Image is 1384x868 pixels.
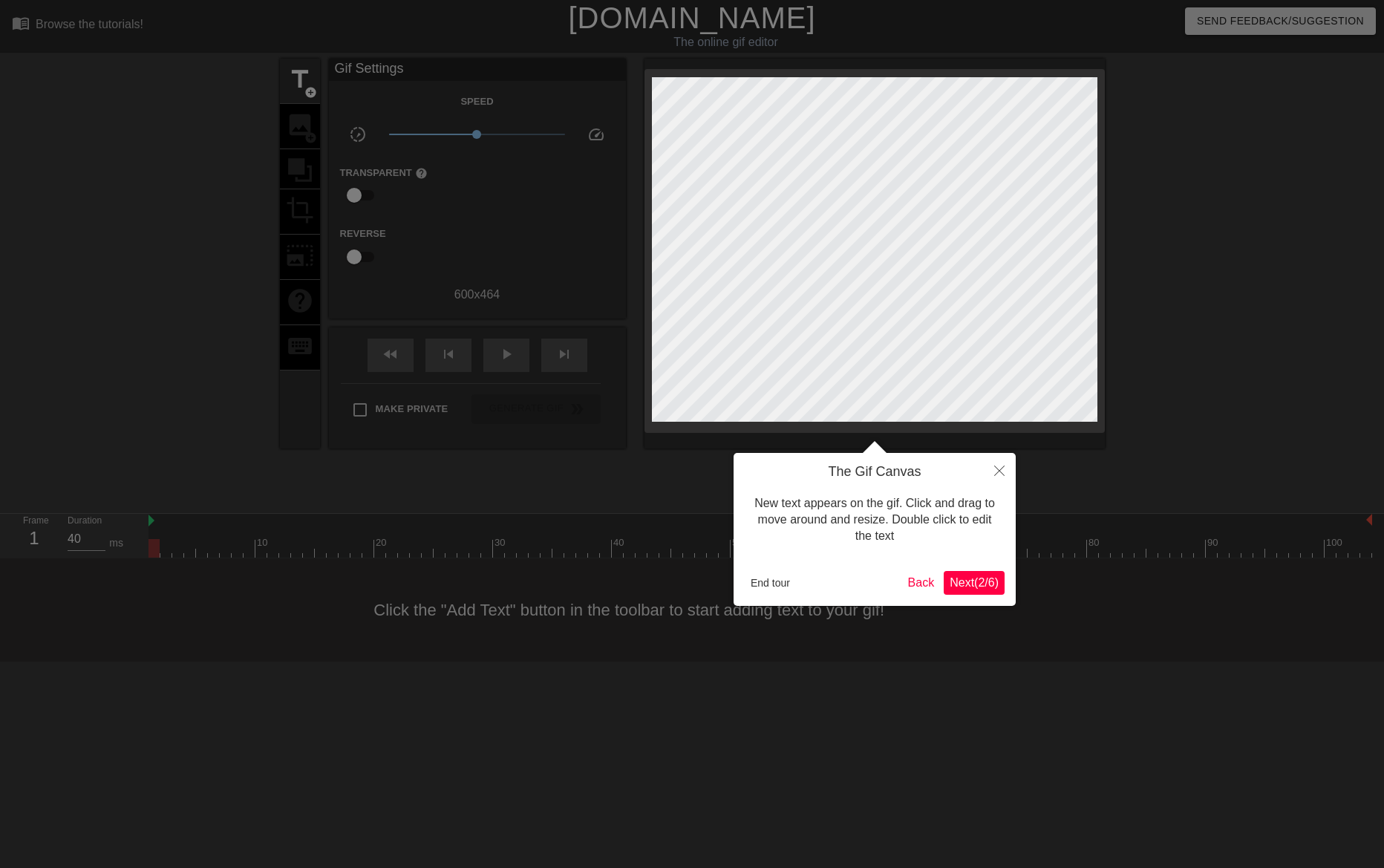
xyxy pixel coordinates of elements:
button: Next [944,571,1005,595]
span: Next ( 2 / 6 ) [950,576,999,589]
button: End tour [745,572,796,594]
button: Close [983,453,1016,487]
h4: The Gif Canvas [745,464,1005,480]
div: New text appears on the gif. Click and drag to move around and resize. Double click to edit the text [745,480,1005,560]
button: Back [902,571,941,595]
